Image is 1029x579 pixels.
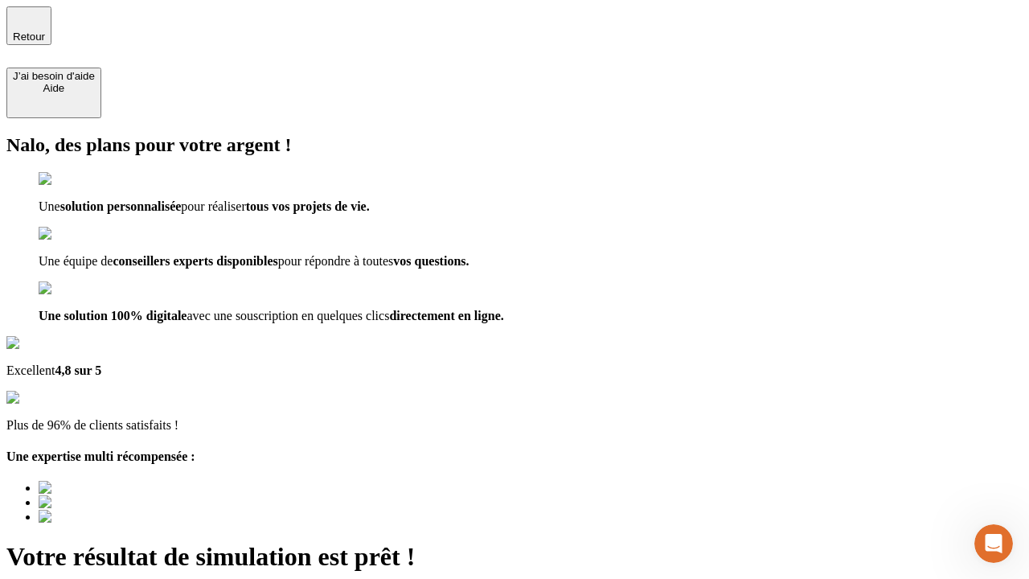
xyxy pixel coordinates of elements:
[6,418,1023,433] p: Plus de 96% de clients satisfaits !
[6,450,1023,464] h4: Une expertise multi récompensée :
[246,199,370,213] span: tous vos projets de vie.
[55,363,101,377] span: 4,8 sur 5
[6,68,101,118] button: J’ai besoin d'aideAide
[6,6,51,45] button: Retour
[278,254,394,268] span: pour répondre à toutes
[6,336,100,351] img: Google Review
[113,254,277,268] span: conseillers experts disponibles
[39,510,187,524] img: Best savings advice award
[39,199,60,213] span: Une
[39,227,108,241] img: checkmark
[13,70,95,82] div: J’ai besoin d'aide
[187,309,389,322] span: avec une souscription en quelques clics
[389,309,503,322] span: directement en ligne.
[39,254,113,268] span: Une équipe de
[13,31,45,43] span: Retour
[39,481,187,495] img: Best savings advice award
[181,199,245,213] span: pour réaliser
[974,524,1013,563] iframe: Intercom live chat
[39,309,187,322] span: Une solution 100% digitale
[393,254,469,268] span: vos questions.
[39,495,187,510] img: Best savings advice award
[6,391,86,405] img: reviews stars
[60,199,182,213] span: solution personnalisée
[6,134,1023,156] h2: Nalo, des plans pour votre argent !
[13,82,95,94] div: Aide
[6,542,1023,572] h1: Votre résultat de simulation est prêt !
[39,172,108,187] img: checkmark
[6,363,55,377] span: Excellent
[39,281,108,296] img: checkmark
